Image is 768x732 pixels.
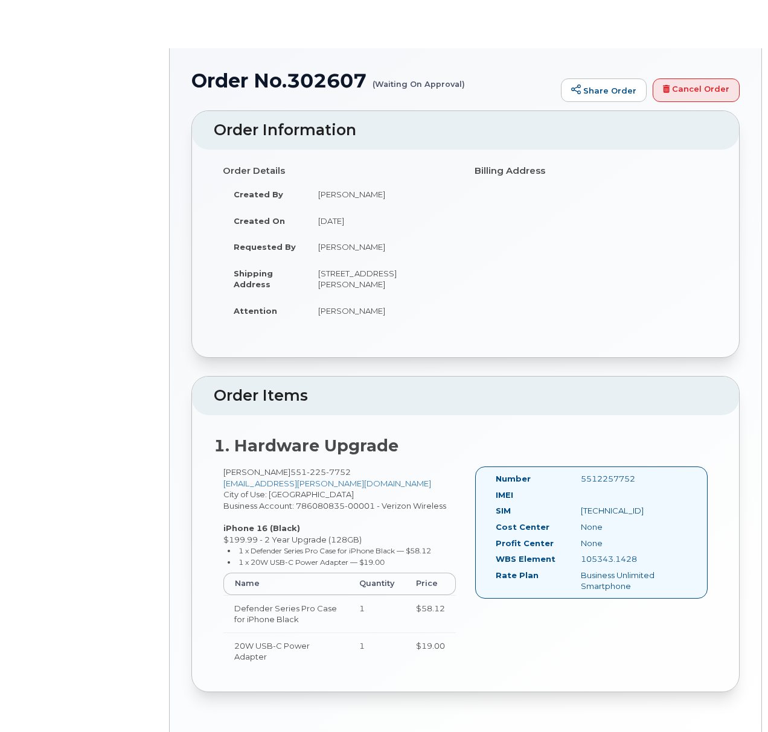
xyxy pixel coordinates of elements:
[405,573,456,594] th: Price
[307,467,326,477] span: 225
[223,166,456,176] h4: Order Details
[373,70,465,89] small: (Waiting On Approval)
[405,595,456,632] td: $58.12
[496,538,554,549] label: Profit Center
[234,216,285,226] strong: Created On
[326,467,351,477] span: 7752
[572,570,691,592] div: Business Unlimited Smartphone
[214,122,717,139] h2: Order Information
[234,242,296,252] strong: Requested By
[572,505,691,517] div: [TECHNICAL_ID]
[238,546,431,555] small: 1 x Defender Series Pro Case for iPhone Black — $58.12
[223,632,348,670] td: 20W USB-C Power Adapter
[223,573,348,594] th: Name
[307,260,456,298] td: [STREET_ADDRESS][PERSON_NAME]
[214,466,466,681] div: [PERSON_NAME] City of Use: [GEOGRAPHIC_DATA] Business Account: 786080835-00001 - Verizon Wireless...
[234,189,283,199] strong: Created By
[348,632,405,670] td: 1
[496,505,511,517] label: SIM
[223,479,431,488] a: [EMAIL_ADDRESS][PERSON_NAME][DOMAIN_NAME]
[496,489,513,501] label: IMEI
[405,632,456,670] td: $19.00
[238,558,385,567] small: 1 x 20W USB-C Power Adapter — $19.00
[572,473,691,485] div: 5512257752
[307,234,456,260] td: [PERSON_NAME]
[348,595,405,632] td: 1
[653,78,740,103] a: Cancel Order
[223,523,300,533] strong: iPhone 16 (Black)
[348,573,405,594] th: Quantity
[307,208,456,234] td: [DATE]
[561,78,647,103] a: Share Order
[234,306,277,316] strong: Attention
[191,70,555,91] h1: Order No.302607
[223,595,348,632] td: Defender Series Pro Case for iPhone Black
[214,436,398,456] strong: 1. Hardware Upgrade
[307,181,456,208] td: [PERSON_NAME]
[572,521,691,533] div: None
[496,553,555,565] label: WBS Element
[307,298,456,324] td: [PERSON_NAME]
[572,553,691,565] div: 105343.1428
[214,387,717,404] h2: Order Items
[496,473,531,485] label: Number
[496,570,539,581] label: Rate Plan
[234,269,273,290] strong: Shipping Address
[475,166,708,176] h4: Billing Address
[496,521,549,533] label: Cost Center
[572,538,691,549] div: None
[290,467,351,477] span: 551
